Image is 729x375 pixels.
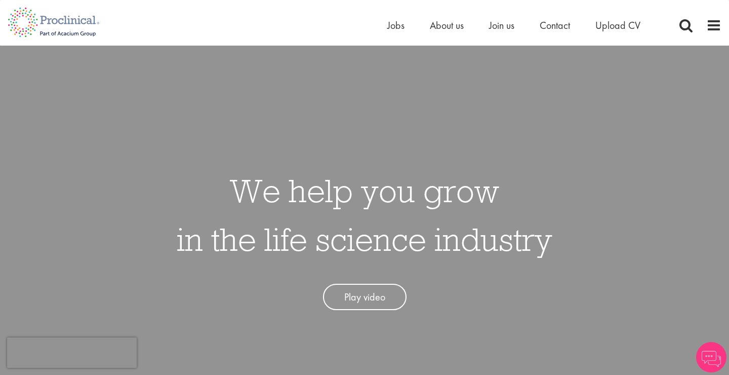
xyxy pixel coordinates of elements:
a: Contact [540,19,570,32]
img: Chatbot [696,342,726,372]
h1: We help you grow in the life science industry [177,166,552,264]
a: Join us [489,19,514,32]
a: Play video [323,284,407,311]
a: Jobs [387,19,404,32]
a: Upload CV [595,19,640,32]
a: About us [430,19,464,32]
